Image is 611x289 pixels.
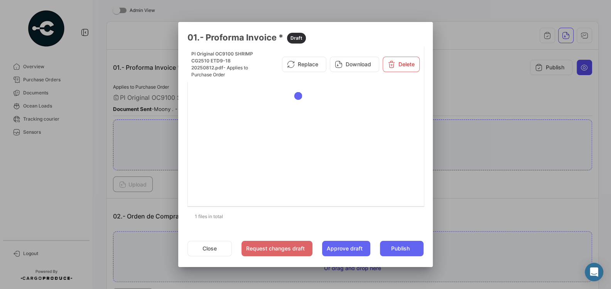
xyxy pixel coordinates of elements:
span: PI Original OC9100 SHRIMP CG2510 ETD9-18 20250812.pdf [191,51,253,71]
button: Download [330,57,379,72]
span: Draft [290,35,302,42]
button: Publish [380,241,424,256]
button: Close [187,241,232,256]
button: Delete [383,57,420,72]
div: Abrir Intercom Messenger [585,263,603,281]
h3: 01.- Proforma Invoice * [187,31,424,44]
span: Publish [391,245,409,252]
button: Request changes draft [241,241,312,256]
button: Approve draft [322,241,370,256]
button: Replace [282,57,326,72]
div: 1 files in total [187,207,424,226]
